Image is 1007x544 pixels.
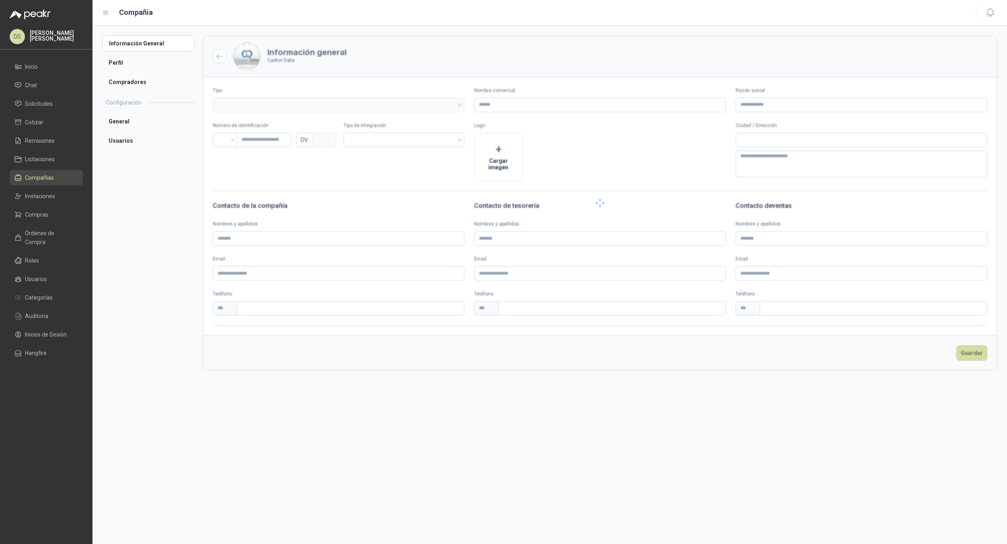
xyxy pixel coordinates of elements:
span: Inicio [25,62,38,71]
span: Remisiones [25,136,55,145]
a: Hangfire [10,345,83,361]
span: Inicios de Sesión [25,330,67,339]
a: Solicitudes [10,96,83,111]
a: Categorías [10,290,83,305]
a: Auditoria [10,308,83,324]
a: Chat [10,78,83,93]
a: Inicio [10,59,83,74]
span: Usuarios [25,275,47,283]
h2: Configuración [106,98,142,107]
span: Cotizar [25,118,43,127]
span: Compañías [25,173,54,182]
span: Chat [25,81,37,90]
a: Compras [10,207,83,222]
span: Licitaciones [25,155,55,164]
span: Órdenes de Compra [25,229,75,246]
a: Inicios de Sesión [10,327,83,342]
span: Roles [25,256,39,265]
a: Órdenes de Compra [10,226,83,250]
a: Información General [102,35,195,51]
span: Hangfire [25,349,47,357]
img: Logo peakr [10,10,51,19]
div: DS [10,29,25,44]
a: Invitaciones [10,189,83,204]
span: Invitaciones [25,192,55,201]
a: Roles [10,253,83,268]
a: Remisiones [10,133,83,148]
a: Compañías [10,170,83,185]
a: Usuarios [10,271,83,287]
p: [PERSON_NAME] [PERSON_NAME] [30,30,83,41]
a: Compradores [102,74,195,90]
a: Licitaciones [10,152,83,167]
h1: Compañia [119,7,153,18]
a: Cotizar [10,115,83,130]
a: Perfil [102,55,195,71]
span: Categorías [25,293,53,302]
a: General [102,113,195,129]
span: Auditoria [25,312,48,320]
span: Solicitudes [25,99,53,108]
a: Usuarios [102,133,195,149]
span: Compras [25,210,48,219]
